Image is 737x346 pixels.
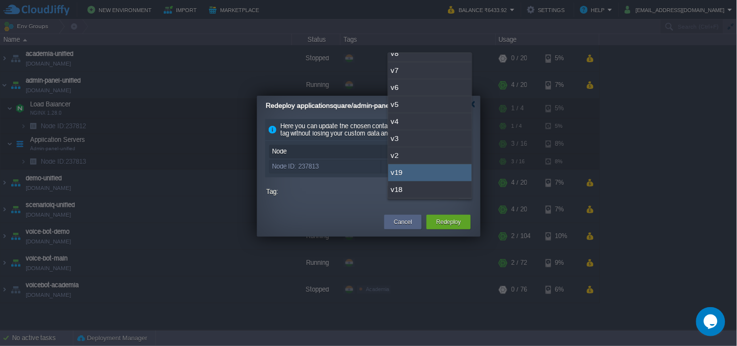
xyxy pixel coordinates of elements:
div: Here you can update the chosen containers to another template tag without losing your custom data... [265,119,472,141]
div: v6 [388,79,472,96]
div: Node [270,145,381,158]
div: v2 [388,147,472,164]
div: v8 [388,45,472,62]
div: v19 [388,164,472,181]
div: v18 [388,181,472,198]
div: v4 [388,113,472,130]
button: Redeploy [436,217,461,227]
div: Tag [381,145,469,158]
div: Node ID: 237813 [270,160,381,173]
div: v18 [381,160,469,173]
div: v7 [388,62,472,79]
span: Redeploy applicationsquare/admin-panel-unified containers [266,102,448,109]
button: Cancel [394,217,412,227]
div: v17 [388,198,472,215]
iframe: chat widget [696,307,727,336]
div: v3 [388,130,472,147]
label: Tag: [266,186,385,198]
div: v5 [388,96,472,113]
